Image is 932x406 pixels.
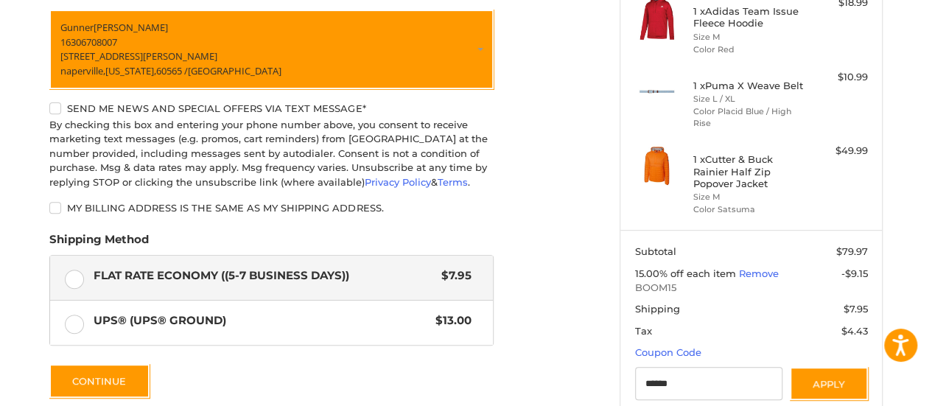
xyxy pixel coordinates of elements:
[635,281,868,295] span: BOOM15
[841,267,868,279] span: -$9.15
[49,10,494,89] a: Enter or select a different address
[635,245,676,257] span: Subtotal
[428,312,472,329] span: $13.00
[49,364,150,398] button: Continue
[60,35,117,49] span: 16306708007
[635,346,701,358] a: Coupon Code
[105,64,156,77] span: [US_STATE],
[365,176,431,188] a: Privacy Policy
[844,303,868,315] span: $7.95
[693,5,806,29] h4: 1 x Adidas Team Issue Fleece Hoodie
[635,303,680,315] span: Shipping
[94,267,435,284] span: Flat Rate Economy ((5-7 Business Days))
[810,70,868,85] div: $10.99
[693,43,806,56] li: Color Red
[693,153,806,189] h4: 1 x Cutter & Buck Rainier Half Zip Popover Jacket
[49,102,494,114] label: Send me news and special offers via text message*
[60,49,217,63] span: [STREET_ADDRESS][PERSON_NAME]
[60,21,94,34] span: Gunner
[841,325,868,337] span: $4.43
[693,191,806,203] li: Size M
[635,325,652,337] span: Tax
[836,245,868,257] span: $79.97
[810,144,868,158] div: $49.99
[188,64,281,77] span: [GEOGRAPHIC_DATA]
[693,105,806,130] li: Color Placid Blue / High Rise
[156,64,188,77] span: 60565 /
[434,267,472,284] span: $7.95
[693,203,806,216] li: Color Satsuma
[94,21,168,34] span: [PERSON_NAME]
[94,312,429,329] span: UPS® (UPS® Ground)
[739,267,779,279] a: Remove
[49,231,149,255] legend: Shipping Method
[693,31,806,43] li: Size M
[49,118,494,190] div: By checking this box and entering your phone number above, you consent to receive marketing text ...
[438,176,468,188] a: Terms
[790,367,868,400] button: Apply
[60,64,105,77] span: naperville,
[635,367,783,400] input: Gift Certificate or Coupon Code
[635,267,739,279] span: 15.00% off each item
[693,93,806,105] li: Size L / XL
[49,202,494,214] label: My billing address is the same as my shipping address.
[693,80,806,91] h4: 1 x Puma X Weave Belt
